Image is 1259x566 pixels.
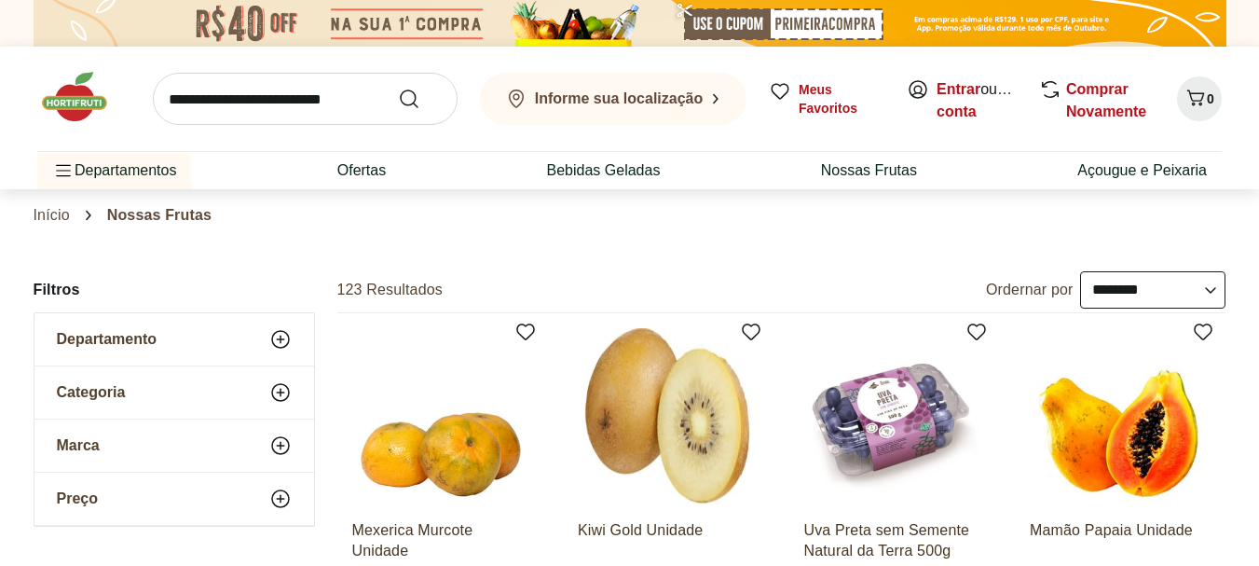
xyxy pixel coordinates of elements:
button: Informe sua localização [480,73,746,125]
button: Preço [34,473,314,525]
span: ou [937,78,1020,123]
a: Comprar Novamente [1066,81,1146,119]
span: Departamentos [52,148,176,193]
a: Ofertas [337,159,386,182]
img: Kiwi Gold Unidade [578,328,755,505]
button: Submit Search [398,88,443,110]
label: Ordernar por [986,280,1074,300]
button: Marca [34,420,314,472]
input: search [153,73,458,125]
a: Meus Favoritos [769,80,884,117]
span: Meus Favoritos [799,80,884,117]
span: Marca [57,436,100,455]
span: Categoria [57,383,126,402]
a: Mexerica Murcote Unidade [352,520,529,561]
a: Açougue e Peixaria [1077,159,1207,182]
button: Categoria [34,366,314,419]
button: Menu [52,148,75,193]
img: Mamão Papaia Unidade [1030,328,1207,505]
img: Mexerica Murcote Unidade [352,328,529,505]
a: Kiwi Gold Unidade [578,520,755,561]
span: Nossas Frutas [107,207,212,224]
span: Preço [57,490,98,508]
h2: Filtros [34,271,315,309]
a: Início [34,207,70,224]
h2: 123 Resultados [337,280,443,300]
span: Departamento [57,330,157,349]
b: Informe sua localização [535,90,704,106]
img: Uva Preta sem Semente Natural da Terra 500g [803,328,980,505]
button: Departamento [34,313,314,366]
span: 0 [1207,91,1214,106]
button: Carrinho [1177,76,1222,121]
a: Nossas Frutas [821,159,917,182]
a: Entrar [937,81,980,97]
a: Bebidas Geladas [547,159,661,182]
img: Hortifruti [37,69,130,125]
a: Uva Preta sem Semente Natural da Terra 500g [803,520,980,561]
a: Mamão Papaia Unidade [1030,520,1207,561]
